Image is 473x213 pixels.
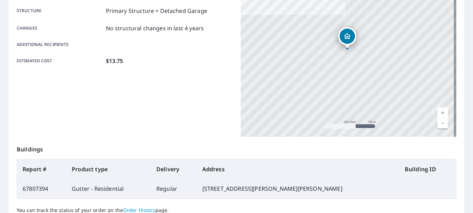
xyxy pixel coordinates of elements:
[17,137,456,159] p: Buildings
[17,24,103,32] p: Changes
[338,27,356,49] div: Dropped pin, building 1, Residential property, 248 Sheedy Rd Vestal, NY 13850
[151,159,197,179] th: Delivery
[197,159,399,179] th: Address
[17,159,66,179] th: Report #
[106,24,204,32] p: No structural changes in last 4 years
[399,159,456,179] th: Building ID
[17,179,66,198] td: 67807394
[437,108,448,118] a: Current Level 17, Zoom In
[106,7,207,15] p: Primary Structure + Detached Garage
[17,7,103,15] p: Structure
[106,57,123,65] p: $13.75
[66,179,151,198] td: Gutter - Residential
[197,179,399,198] td: [STREET_ADDRESS][PERSON_NAME][PERSON_NAME]
[151,179,197,198] td: Regular
[437,118,448,128] a: Current Level 17, Zoom Out
[66,159,151,179] th: Product type
[17,57,103,65] p: Estimated cost
[17,41,103,48] p: Additional recipients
